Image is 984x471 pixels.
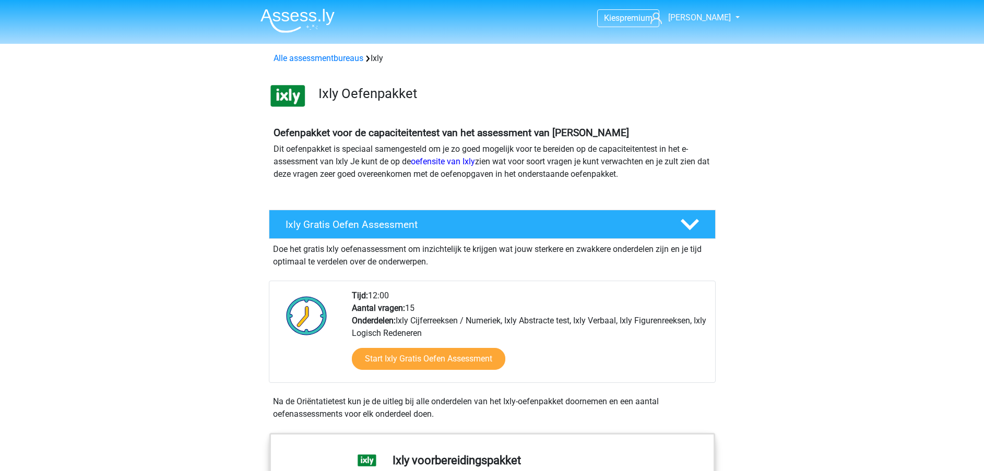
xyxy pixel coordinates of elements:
img: Assessly [260,8,335,33]
b: Onderdelen: [352,316,396,325]
span: Kies [604,13,620,23]
span: [PERSON_NAME] [668,13,731,22]
a: Kiespremium [598,11,659,25]
a: [PERSON_NAME] [646,11,732,24]
a: Ixly Gratis Oefen Assessment [265,210,720,239]
p: Dit oefenpakket is speciaal samengesteld om je zo goed mogelijk voor te bereiden op de capaciteit... [274,143,711,180]
b: Tijd: [352,291,368,300]
a: Alle assessmentbureaus [274,53,363,63]
div: Doe het gratis Ixly oefenassessment om inzichtelijk te krijgen wat jouw sterkere en zwakkere onde... [269,239,716,268]
img: ixly.png [269,77,306,114]
div: Na de Oriëntatietest kun je de uitleg bij alle onderdelen van het Ixly-oefenpakket doornemen en e... [269,395,716,420]
a: oefensite van Ixly [411,156,475,166]
img: Klok [280,289,333,342]
b: Aantal vragen: [352,303,405,313]
div: Ixly [269,52,715,65]
a: Start Ixly Gratis Oefen Assessment [352,348,505,370]
b: Oefenpakket voor de capaciteitentest van het assessment van [PERSON_NAME] [274,127,629,139]
div: 12:00 15 Ixly Cijferreeksen / Numeriek, Ixly Abstracte test, Ixly Verbaal, Ixly Figurenreeksen, I... [344,289,715,382]
span: premium [620,13,653,23]
h4: Ixly Gratis Oefen Assessment [286,219,663,231]
h3: Ixly Oefenpakket [318,86,707,102]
